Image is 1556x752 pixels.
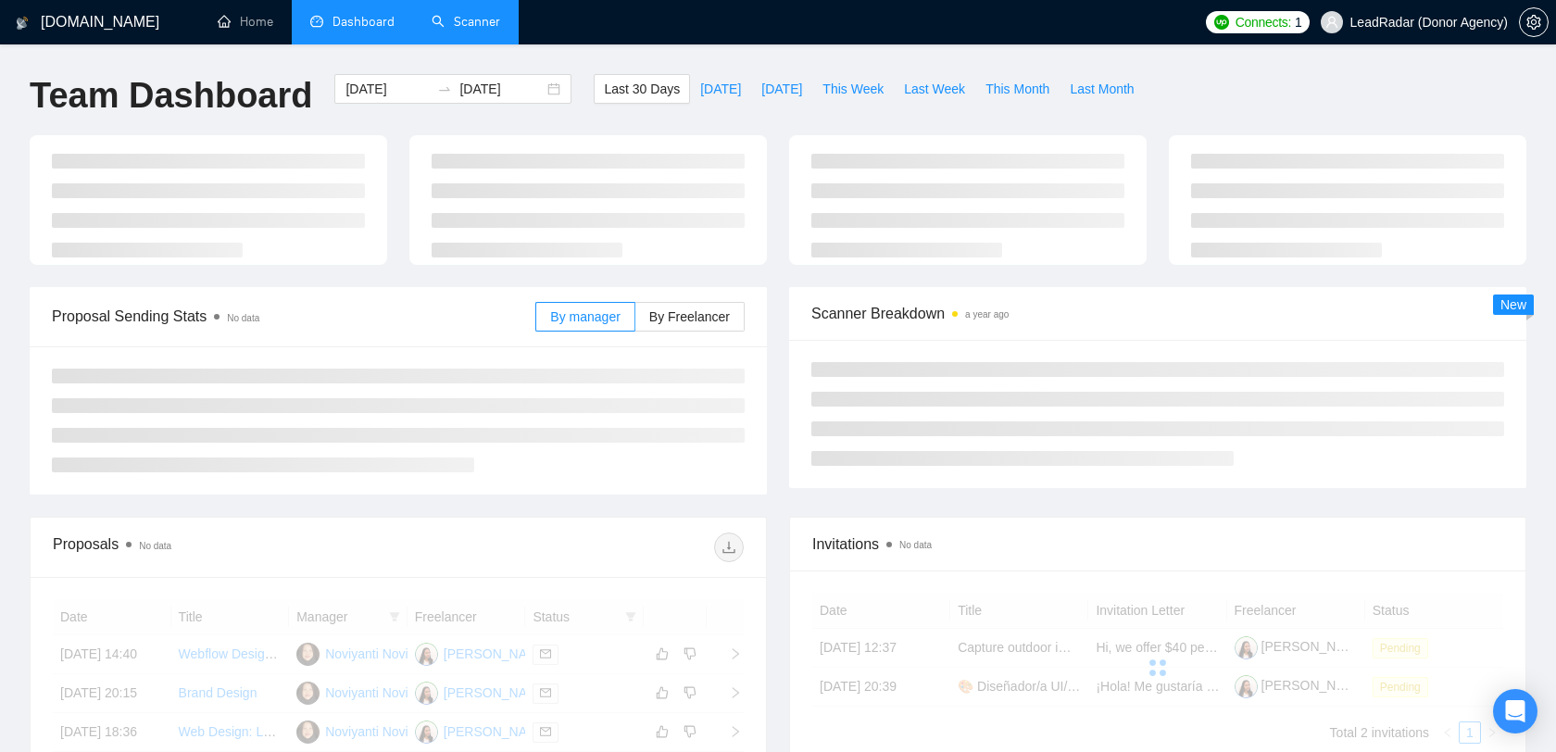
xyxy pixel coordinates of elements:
input: Start date [345,79,430,99]
img: logo [16,8,29,38]
span: setting [1520,15,1548,30]
button: [DATE] [690,74,751,104]
button: setting [1519,7,1549,37]
span: [DATE] [700,79,741,99]
span: Connects: [1236,12,1291,32]
button: Last 30 Days [594,74,690,104]
span: to [437,81,452,96]
button: [DATE] [751,74,812,104]
span: Dashboard [333,14,395,30]
button: Last Week [894,74,975,104]
span: Last 30 Days [604,79,680,99]
div: Proposals [53,533,398,562]
a: homeHome [218,14,273,30]
span: No data [139,541,171,551]
span: swap-right [437,81,452,96]
span: dashboard [310,15,323,28]
input: End date [459,79,544,99]
a: searchScanner [432,14,500,30]
span: By manager [550,309,620,324]
time: a year ago [965,309,1009,320]
span: This Week [822,79,884,99]
a: setting [1519,15,1549,30]
img: upwork-logo.png [1214,15,1229,30]
span: Scanner Breakdown [811,302,1504,325]
button: Last Month [1060,74,1144,104]
span: No data [899,540,932,550]
span: Proposal Sending Stats [52,305,535,328]
span: This Month [985,79,1049,99]
span: By Freelancer [649,309,730,324]
span: Last Week [904,79,965,99]
span: New [1500,297,1526,312]
button: This Month [975,74,1060,104]
span: No data [227,313,259,323]
span: [DATE] [761,79,802,99]
button: This Week [812,74,894,104]
span: user [1325,16,1338,29]
span: Invitations [812,533,1503,556]
span: 1 [1295,12,1302,32]
h1: Team Dashboard [30,74,312,118]
span: Last Month [1070,79,1134,99]
div: Open Intercom Messenger [1493,689,1537,733]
